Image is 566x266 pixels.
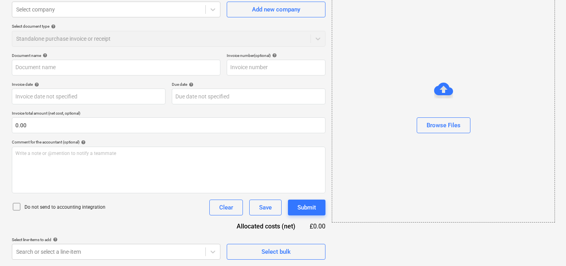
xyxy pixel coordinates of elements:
span: help [33,82,39,87]
div: Due date [172,82,325,87]
p: Do not send to accounting integration [24,204,105,211]
button: Select bulk [227,244,325,260]
span: help [51,237,58,242]
span: help [49,24,56,29]
div: Document name [12,53,220,58]
p: Invoice total amount (net cost, optional) [12,111,325,117]
span: help [41,53,47,58]
div: Submit [297,202,316,213]
span: help [271,53,277,58]
input: Invoice total amount (net cost, optional) [12,117,325,133]
input: Invoice date not specified [12,89,165,104]
div: Invoice date [12,82,165,87]
input: Invoice number [227,60,325,75]
button: Submit [288,200,325,215]
div: £0.00 [308,222,325,231]
div: Save [259,202,272,213]
div: Clear [219,202,233,213]
div: Select line-items to add [12,237,220,242]
div: Allocated costs (net) [223,222,308,231]
button: Save [249,200,282,215]
div: Invoice number (optional) [227,53,325,58]
input: Document name [12,60,220,75]
div: Comment for the accountant (optional) [12,140,325,145]
span: help [79,140,86,145]
button: Browse Files [417,117,470,133]
input: Due date not specified [172,89,325,104]
div: Select bulk [261,247,291,257]
div: Select document type [12,24,325,29]
iframe: Chat Widget [527,228,566,266]
div: Browse Files [427,120,461,130]
button: Add new company [227,2,325,17]
button: Clear [209,200,243,215]
div: Add new company [252,4,300,15]
span: help [187,82,194,87]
